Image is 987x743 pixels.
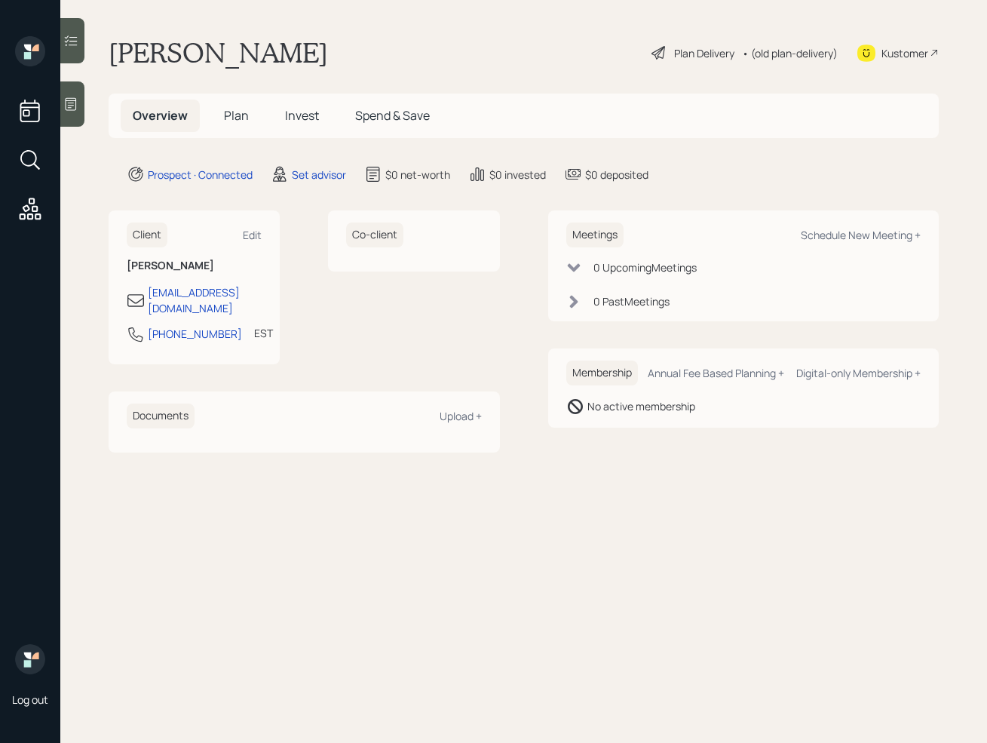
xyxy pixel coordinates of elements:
[593,293,670,309] div: 0 Past Meeting s
[127,259,262,272] h6: [PERSON_NAME]
[566,223,624,247] h6: Meetings
[801,228,921,242] div: Schedule New Meeting +
[224,107,249,124] span: Plan
[292,167,346,183] div: Set advisor
[489,167,546,183] div: $0 invested
[12,692,48,707] div: Log out
[742,45,838,61] div: • (old plan-delivery)
[440,409,482,423] div: Upload +
[585,167,648,183] div: $0 deposited
[648,366,784,380] div: Annual Fee Based Planning +
[243,228,262,242] div: Edit
[148,167,253,183] div: Prospect · Connected
[15,644,45,674] img: retirable_logo.png
[355,107,430,124] span: Spend & Save
[148,284,262,316] div: [EMAIL_ADDRESS][DOMAIN_NAME]
[593,259,697,275] div: 0 Upcoming Meeting s
[254,325,273,341] div: EST
[346,223,403,247] h6: Co-client
[127,223,167,247] h6: Client
[385,167,450,183] div: $0 net-worth
[881,45,928,61] div: Kustomer
[109,36,328,69] h1: [PERSON_NAME]
[285,107,319,124] span: Invest
[796,366,921,380] div: Digital-only Membership +
[133,107,188,124] span: Overview
[587,398,695,414] div: No active membership
[127,404,195,428] h6: Documents
[148,326,242,342] div: [PHONE_NUMBER]
[566,361,638,385] h6: Membership
[674,45,734,61] div: Plan Delivery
